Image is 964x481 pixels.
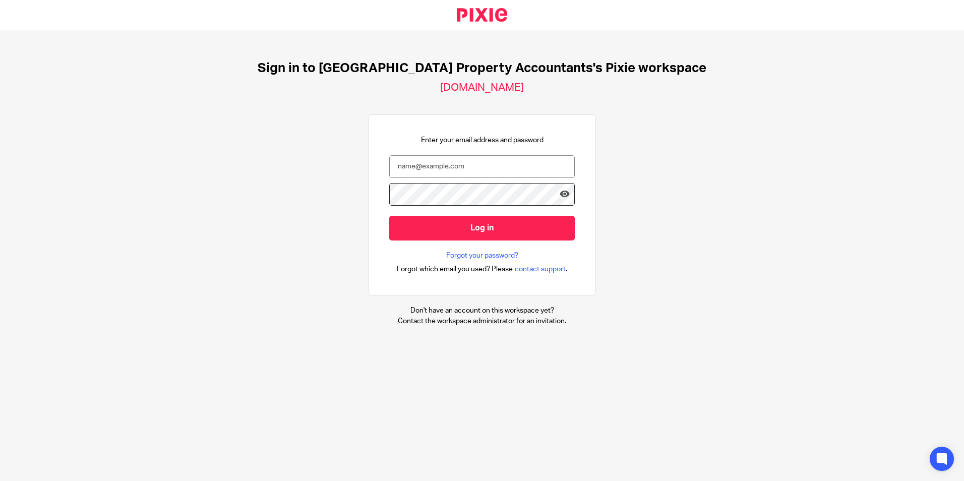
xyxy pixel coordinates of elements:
[389,155,575,178] input: name@example.com
[389,216,575,240] input: Log in
[421,135,544,145] p: Enter your email address and password
[398,306,566,316] p: Don't have an account on this workspace yet?
[397,264,513,274] span: Forgot which email you used? Please
[258,61,706,76] h1: Sign in to [GEOGRAPHIC_DATA] Property Accountants's Pixie workspace
[515,264,566,274] span: contact support
[446,251,518,261] a: Forgot your password?
[440,81,524,94] h2: [DOMAIN_NAME]
[398,316,566,326] p: Contact the workspace administrator for an invitation.
[397,263,568,275] div: .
